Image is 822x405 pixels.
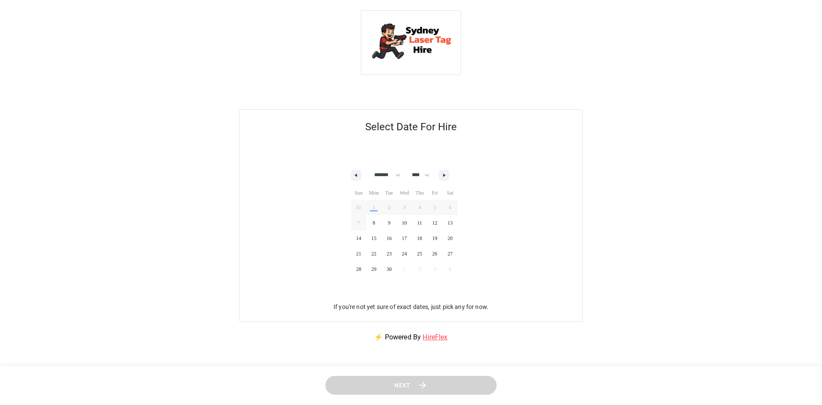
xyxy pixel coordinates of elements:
[449,200,451,215] span: 6
[427,186,443,200] span: Fri
[417,246,422,261] span: 25
[397,215,412,231] button: 10
[371,231,376,246] span: 15
[387,261,392,277] span: 30
[397,246,412,261] button: 24
[432,231,438,246] span: 19
[371,246,376,261] span: 22
[412,231,427,246] button: 18
[381,186,397,200] span: Tue
[442,200,458,215] button: 6
[447,231,453,246] span: 20
[388,215,390,231] span: 9
[381,231,397,246] button: 16
[402,246,407,261] span: 24
[412,186,427,200] span: Thu
[240,110,582,144] h5: Select Date For Hire
[381,246,397,261] button: 23
[372,215,375,231] span: 8
[442,215,458,231] button: 13
[351,215,366,231] button: 7
[402,215,407,231] span: 10
[423,333,447,341] a: HireFlex
[442,246,458,261] button: 27
[357,215,360,231] span: 7
[366,231,382,246] button: 15
[371,261,376,277] span: 29
[366,215,382,231] button: 8
[372,200,375,215] span: 1
[381,215,397,231] button: 9
[351,246,366,261] button: 21
[432,215,438,231] span: 12
[381,200,397,215] button: 2
[432,246,438,261] span: 26
[388,200,390,215] span: 2
[397,231,412,246] button: 17
[417,215,422,231] span: 11
[397,200,412,215] button: 3
[366,246,382,261] button: 22
[397,186,412,200] span: Wed
[364,322,458,353] p: ⚡ Powered By
[356,246,361,261] span: 21
[442,231,458,246] button: 20
[412,215,427,231] button: 11
[427,215,443,231] button: 12
[402,231,407,246] span: 17
[366,186,382,200] span: Mon
[387,246,392,261] span: 23
[403,200,405,215] span: 3
[368,18,454,66] img: Sydney Laser Tag Hire logo
[427,246,443,261] button: 26
[351,261,366,277] button: 28
[447,215,453,231] span: 13
[387,231,392,246] span: 16
[412,200,427,215] button: 4
[418,200,421,215] span: 4
[434,200,436,215] span: 5
[412,246,427,261] button: 25
[356,231,361,246] span: 14
[351,186,366,200] span: Sun
[417,231,422,246] span: 18
[351,231,366,246] button: 14
[334,303,488,311] p: If you're not yet sure of exact dates, just pick any for now.
[447,246,453,261] span: 27
[366,261,382,277] button: 29
[427,200,443,215] button: 5
[356,261,361,277] span: 28
[442,186,458,200] span: Sat
[366,200,382,215] button: 1
[381,261,397,277] button: 30
[427,231,443,246] button: 19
